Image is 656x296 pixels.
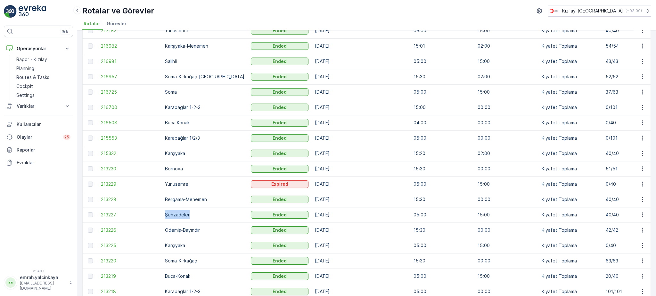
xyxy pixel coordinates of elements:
[474,207,538,222] td: 15:00
[101,288,159,295] a: 213218
[273,89,287,95] p: Ended
[162,207,248,222] td: Şehzadeler
[538,115,603,130] td: Kıyafet Toplama
[538,207,603,222] td: Kıyafet Toplama
[474,69,538,84] td: 02:00
[101,196,159,203] a: 213228
[273,273,287,279] p: Ended
[538,238,603,253] td: Kıyafet Toplama
[16,92,35,98] p: Settings
[538,69,603,84] td: Kıyafet Toplama
[474,176,538,192] td: 15:00
[162,69,248,84] td: Soma-Kırkağaç-[GEOGRAPHIC_DATA]
[162,84,248,100] td: Soma
[162,115,248,130] td: Buca Konak
[88,182,93,187] div: Toggle Row Selected
[251,226,308,234] button: Ended
[538,176,603,192] td: Kıyafet Toplama
[101,89,159,95] span: 216725
[273,196,287,203] p: Ended
[251,42,308,50] button: Ended
[101,212,159,218] span: 213227
[474,192,538,207] td: 00:00
[312,38,410,54] td: [DATE]
[474,84,538,100] td: 15:00
[101,74,159,80] a: 216957
[4,100,73,113] button: Varlıklar
[17,147,70,153] p: Raporlar
[107,20,127,27] span: Görevler
[474,38,538,54] td: 02:00
[251,88,308,96] button: Ended
[88,228,93,233] div: Toggle Row Selected
[88,243,93,248] div: Toggle Row Selected
[162,23,248,38] td: Yunusemre
[16,74,49,81] p: Routes & Tasks
[101,58,159,65] span: 216981
[251,119,308,127] button: Ended
[4,156,73,169] a: Evraklar
[162,222,248,238] td: Ödemiş-Bayındır
[62,29,69,34] p: ⌘B
[251,272,308,280] button: Ended
[162,192,248,207] td: Bergama-Menemen
[251,165,308,173] button: Ended
[88,136,93,141] div: Toggle Row Selected
[4,131,73,144] a: Olaylar25
[101,258,159,264] span: 213220
[101,166,159,172] a: 213230
[101,242,159,249] span: 213225
[162,146,248,161] td: Karşıyaka
[17,160,70,166] p: Evraklar
[101,27,159,34] a: 217182
[88,59,93,64] div: Toggle Row Selected
[17,134,59,140] p: Olaylar
[162,253,248,269] td: Soma-Kırkağaç
[20,281,66,291] p: [EMAIL_ADDRESS][DOMAIN_NAME]
[273,150,287,157] p: Ended
[410,69,474,84] td: 15:30
[4,144,73,156] a: Raporlar
[410,253,474,269] td: 15:30
[538,161,603,176] td: Kıyafet Toplama
[101,104,159,111] span: 216700
[88,28,93,33] div: Toggle Row Selected
[88,289,93,294] div: Toggle Row Selected
[273,212,287,218] p: Ended
[538,222,603,238] td: Kıyafet Toplama
[251,196,308,203] button: Ended
[474,222,538,238] td: 00:00
[251,27,308,35] button: Ended
[410,84,474,100] td: 05:00
[4,274,73,291] button: EEemrah.yalcinkaya[EMAIL_ADDRESS][DOMAIN_NAME]
[312,69,410,84] td: [DATE]
[251,150,308,157] button: Ended
[14,64,73,73] a: Planning
[162,269,248,284] td: Buca-Konak
[273,27,287,34] p: Ended
[251,134,308,142] button: Ended
[251,58,308,65] button: Ended
[162,130,248,146] td: Karabağlar 1/2/3
[538,84,603,100] td: Kıyafet Toplama
[14,55,73,64] a: Rapor - Kızılay
[312,161,410,176] td: [DATE]
[4,118,73,131] a: Kullanıcılar
[538,146,603,161] td: Kıyafet Toplama
[410,238,474,253] td: 05:00
[251,211,308,219] button: Ended
[273,135,287,141] p: Ended
[82,6,154,16] p: Rotalar ve Görevler
[4,5,17,18] img: logo
[88,258,93,263] div: Toggle Row Selected
[88,43,93,49] div: Toggle Row Selected
[548,7,560,14] img: k%C4%B1z%C4%B1lay_jywRncg.png
[474,269,538,284] td: 15:00
[312,238,410,253] td: [DATE]
[88,105,93,110] div: Toggle Row Selected
[312,115,410,130] td: [DATE]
